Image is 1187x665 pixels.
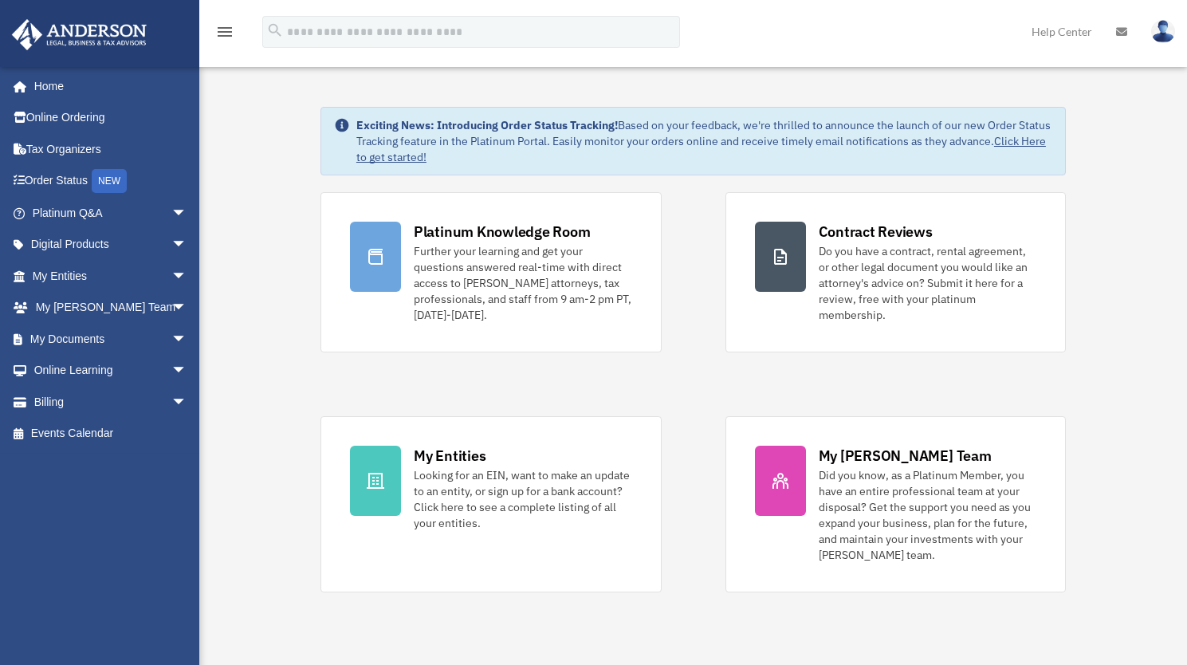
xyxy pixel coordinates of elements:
[320,416,662,592] a: My Entities Looking for an EIN, want to make an update to an entity, or sign up for a bank accoun...
[414,467,632,531] div: Looking for an EIN, want to make an update to an entity, or sign up for a bank account? Click her...
[819,467,1037,563] div: Did you know, as a Platinum Member, you have an entire professional team at your disposal? Get th...
[11,165,211,198] a: Order StatusNEW
[215,22,234,41] i: menu
[11,197,211,229] a: Platinum Q&Aarrow_drop_down
[11,229,211,261] a: Digital Productsarrow_drop_down
[414,446,485,466] div: My Entities
[92,169,127,193] div: NEW
[725,416,1067,592] a: My [PERSON_NAME] Team Did you know, as a Platinum Member, you have an entire professional team at...
[414,222,591,242] div: Platinum Knowledge Room
[11,260,211,292] a: My Entitiesarrow_drop_down
[356,118,618,132] strong: Exciting News: Introducing Order Status Tracking!
[171,386,203,419] span: arrow_drop_down
[11,70,203,102] a: Home
[356,134,1046,164] a: Click Here to get started!
[171,197,203,230] span: arrow_drop_down
[7,19,151,50] img: Anderson Advisors Platinum Portal
[266,22,284,39] i: search
[320,192,662,352] a: Platinum Knowledge Room Further your learning and get your questions answered real-time with dire...
[725,192,1067,352] a: Contract Reviews Do you have a contract, rental agreement, or other legal document you would like...
[1151,20,1175,43] img: User Pic
[11,292,211,324] a: My [PERSON_NAME] Teamarrow_drop_down
[171,260,203,293] span: arrow_drop_down
[819,243,1037,323] div: Do you have a contract, rental agreement, or other legal document you would like an attorney's ad...
[819,446,992,466] div: My [PERSON_NAME] Team
[11,355,211,387] a: Online Learningarrow_drop_down
[356,117,1052,165] div: Based on your feedback, we're thrilled to announce the launch of our new Order Status Tracking fe...
[11,386,211,418] a: Billingarrow_drop_down
[171,355,203,388] span: arrow_drop_down
[171,229,203,262] span: arrow_drop_down
[215,28,234,41] a: menu
[171,292,203,325] span: arrow_drop_down
[11,323,211,355] a: My Documentsarrow_drop_down
[11,418,211,450] a: Events Calendar
[414,243,632,323] div: Further your learning and get your questions answered real-time with direct access to [PERSON_NAM...
[171,323,203,356] span: arrow_drop_down
[11,133,211,165] a: Tax Organizers
[11,102,211,134] a: Online Ordering
[819,222,933,242] div: Contract Reviews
